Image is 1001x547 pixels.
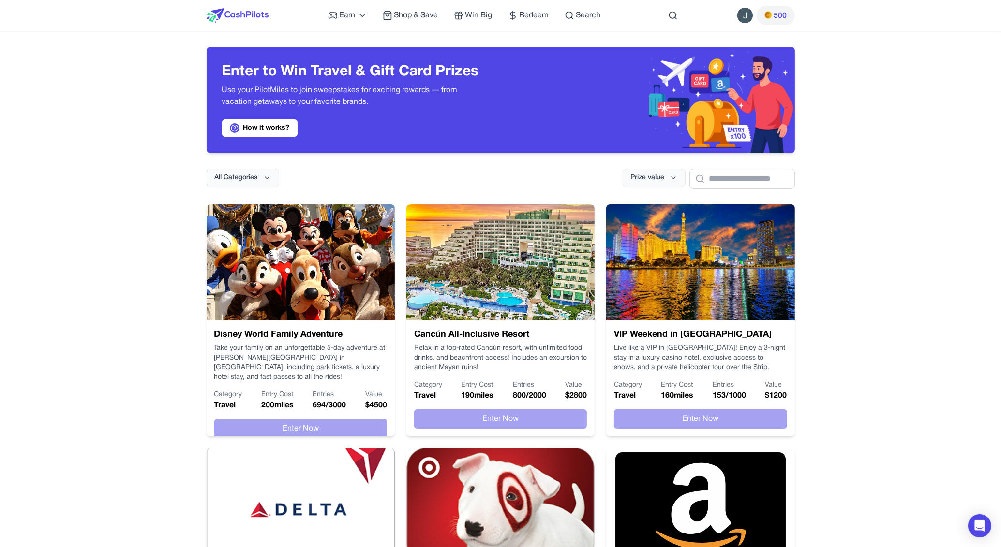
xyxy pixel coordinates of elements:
[261,390,294,400] p: Entry Cost
[614,380,642,390] p: Category
[207,169,279,187] button: All Categories
[501,47,795,153] img: Header decoration
[565,10,601,21] a: Search
[606,204,794,320] img: VIP Weekend in Las Vegas
[454,10,493,21] a: Win Big
[614,328,787,342] h3: VIP Weekend in [GEOGRAPHIC_DATA]
[414,328,587,342] h3: Cancún All-Inclusive Resort
[394,10,438,21] span: Shop & Save
[214,328,387,342] h3: Disney World Family Adventure
[214,419,387,438] button: Enter Now
[328,10,367,21] a: Earn
[968,514,991,537] div: Open Intercom Messenger
[414,344,587,373] p: Relax in a top-rated Cancún resort, with unlimited food, drinks, and beachfront access! Includes ...
[214,344,387,382] p: Take your family on an unforgettable 5-day adventure at [PERSON_NAME][GEOGRAPHIC_DATA] in [GEOGRA...
[261,400,294,411] p: 200 miles
[365,400,387,411] p: $ 4500
[631,173,665,183] span: Prize value
[765,380,787,390] p: Value
[623,169,686,187] button: Prize value
[765,390,787,402] p: $ 1200
[214,400,242,411] p: Travel
[313,400,346,411] p: 694 / 3000
[414,390,442,402] p: Travel
[414,409,587,429] button: Enter Now
[215,173,258,183] span: All Categories
[207,204,395,320] img: Disney World Family Adventure
[383,10,438,21] a: Shop & Save
[661,380,694,390] p: Entry Cost
[661,390,694,402] p: 160 miles
[614,344,787,373] p: Live like a VIP in [GEOGRAPHIC_DATA]! Enjoy a 3-night stay in a luxury casino hotel, exclusive ac...
[414,380,442,390] p: Category
[222,63,485,81] h3: Enter to Win Travel & Gift Card Prizes
[513,380,546,390] p: Entries
[565,390,587,402] p: $ 2800
[461,380,493,390] p: Entry Cost
[214,390,242,400] p: Category
[764,11,772,19] img: PMs
[614,390,642,402] p: Travel
[508,10,549,21] a: Redeem
[576,10,601,21] span: Search
[222,119,298,137] a: How it works?
[614,409,787,429] button: Enter Now
[461,390,493,402] p: 190 miles
[520,10,549,21] span: Redeem
[340,10,356,21] span: Earn
[565,380,587,390] p: Value
[713,390,746,402] p: 153 / 1000
[313,390,346,400] p: Entries
[365,390,387,400] p: Value
[406,204,595,320] img: Cancún All-Inclusive Resort
[222,85,485,108] p: Use your PilotMiles to join sweepstakes for exciting rewards — from vacation getaways to your fav...
[465,10,493,21] span: Win Big
[774,10,787,22] span: 500
[757,6,795,25] button: PMs500
[207,8,269,23] img: CashPilots Logo
[513,390,546,402] p: 800 / 2000
[713,380,746,390] p: Entries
